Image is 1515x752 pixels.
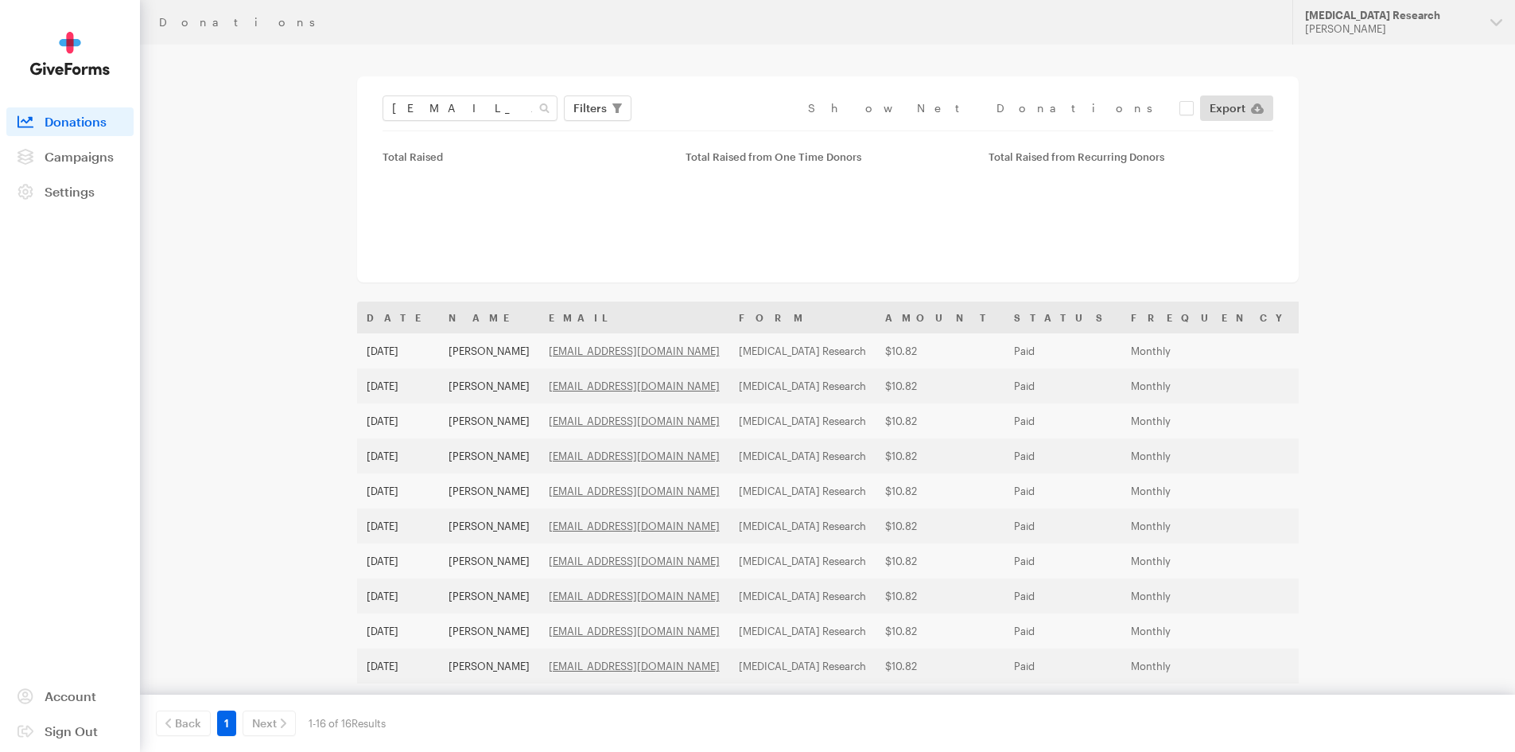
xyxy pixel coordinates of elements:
span: Sign Out [45,723,98,738]
td: [PERSON_NAME] [439,684,539,719]
div: Total Raised from Recurring Donors [989,150,1272,163]
td: $10.82 [876,508,1004,544]
a: [EMAIL_ADDRESS][DOMAIN_NAME] [549,380,720,392]
td: Monthly [1121,368,1303,403]
td: [DATE] [357,438,439,473]
td: [MEDICAL_DATA] Research [729,333,876,368]
a: [EMAIL_ADDRESS][DOMAIN_NAME] [549,590,720,602]
div: Total Raised from One Time Donors [686,150,969,163]
td: $10.82 [876,333,1004,368]
td: Paid [1004,403,1121,438]
td: [DATE] [357,368,439,403]
a: [EMAIL_ADDRESS][DOMAIN_NAME] [549,520,720,532]
div: [PERSON_NAME] [1305,22,1478,36]
span: Campaigns [45,149,114,164]
td: $10.82 [876,614,1004,649]
td: Monthly [1121,333,1303,368]
a: [EMAIL_ADDRESS][DOMAIN_NAME] [549,415,720,427]
span: Export [1210,99,1245,118]
td: [PERSON_NAME] [439,438,539,473]
th: Amount [876,302,1004,333]
a: Account [6,682,134,711]
td: [MEDICAL_DATA] Research [729,684,876,719]
td: [PERSON_NAME] [439,473,539,508]
td: Paid [1004,333,1121,368]
td: Monthly [1121,473,1303,508]
a: [EMAIL_ADDRESS][DOMAIN_NAME] [549,660,720,672]
td: [PERSON_NAME] [439,544,539,579]
td: Paid [1004,438,1121,473]
th: Email [539,302,729,333]
td: Paid [1004,579,1121,614]
td: Monthly [1121,684,1303,719]
td: Monthly [1121,438,1303,473]
td: $10.82 [876,544,1004,579]
td: [MEDICAL_DATA] Research [729,579,876,614]
td: [MEDICAL_DATA] Research [729,649,876,684]
span: Donations [45,114,107,129]
input: Search Name & Email [383,95,557,121]
td: Paid [1004,473,1121,508]
a: Settings [6,177,134,206]
td: [PERSON_NAME] [439,579,539,614]
th: Name [439,302,539,333]
td: [DATE] [357,684,439,719]
td: [MEDICAL_DATA] Research [729,473,876,508]
td: $10.82 [876,368,1004,403]
td: $10.82 [876,473,1004,508]
td: [MEDICAL_DATA] Research [729,438,876,473]
td: $10.82 [876,403,1004,438]
td: [DATE] [357,333,439,368]
td: $10.82 [876,438,1004,473]
td: Monthly [1121,649,1303,684]
a: [EMAIL_ADDRESS][DOMAIN_NAME] [549,625,720,637]
td: [MEDICAL_DATA] Research [729,368,876,403]
span: Results [352,717,386,730]
a: [EMAIL_ADDRESS][DOMAIN_NAME] [549,555,720,567]
td: [PERSON_NAME] [439,403,539,438]
td: Monthly [1121,614,1303,649]
td: [MEDICAL_DATA] Research [729,614,876,649]
div: [MEDICAL_DATA] Research [1305,9,1478,22]
td: [MEDICAL_DATA] Research [729,544,876,579]
span: Settings [45,184,95,199]
th: Date [357,302,439,333]
a: [EMAIL_ADDRESS][DOMAIN_NAME] [549,345,720,357]
td: [DATE] [357,508,439,544]
span: Filters [573,99,607,118]
td: [PERSON_NAME] [439,333,539,368]
a: Export [1200,95,1273,121]
div: 1-16 of 16 [309,711,386,736]
a: [EMAIL_ADDRESS][DOMAIN_NAME] [549,450,720,462]
td: Monthly [1121,403,1303,438]
td: [DATE] [357,403,439,438]
button: Filters [564,95,631,121]
a: [EMAIL_ADDRESS][DOMAIN_NAME] [549,485,720,497]
td: Paid [1004,544,1121,579]
td: [PERSON_NAME] [439,614,539,649]
td: Paid [1004,368,1121,403]
a: Sign Out [6,717,134,746]
span: Account [45,688,96,703]
td: $10.82 [876,684,1004,719]
th: Status [1004,302,1121,333]
td: [DATE] [357,544,439,579]
td: [MEDICAL_DATA] Research [729,508,876,544]
td: [DATE] [357,473,439,508]
div: Total Raised [383,150,666,163]
td: Monthly [1121,579,1303,614]
td: Paid [1004,649,1121,684]
td: Monthly [1121,508,1303,544]
td: [PERSON_NAME] [439,649,539,684]
td: $10.82 [876,649,1004,684]
td: [MEDICAL_DATA] Research [729,403,876,438]
td: [DATE] [357,614,439,649]
th: Form [729,302,876,333]
a: Donations [6,107,134,136]
td: Monthly [1121,544,1303,579]
td: Paid [1004,614,1121,649]
td: [DATE] [357,579,439,614]
td: Paid [1004,508,1121,544]
td: [DATE] [357,649,439,684]
td: [PERSON_NAME] [439,368,539,403]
